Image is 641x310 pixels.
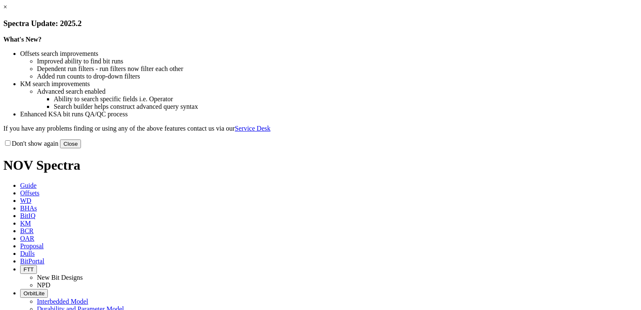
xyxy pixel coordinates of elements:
[3,3,7,11] a: ×
[20,197,31,204] span: WD
[5,140,10,146] input: Don't show again
[20,189,39,197] span: Offsets
[3,36,42,43] strong: What's New?
[37,274,83,281] a: New Bit Designs
[20,212,35,219] span: BitIQ
[60,139,81,148] button: Close
[235,125,271,132] a: Service Desk
[37,73,638,80] li: Added run counts to drop-down filters
[3,158,638,173] h1: NOV Spectra
[37,58,638,65] li: Improved ability to find bit runs
[20,250,35,257] span: Dulls
[37,281,50,289] a: NPD
[20,235,34,242] span: OAR
[20,182,36,189] span: Guide
[23,290,44,297] span: OrbitLite
[20,257,44,265] span: BitPortal
[37,65,638,73] li: Dependent run filters - run filters now filter each other
[20,227,34,234] span: BCR
[20,242,44,250] span: Proposal
[3,125,638,132] p: If you have any problems finding or using any of the above features contact us via our
[37,88,638,95] li: Advanced search enabled
[23,266,34,273] span: FTT
[3,19,638,28] h3: Spectra Update: 2025.2
[54,95,638,103] li: Ability to search specific fields i.e. Operator
[20,80,638,88] li: KM search improvements
[54,103,638,110] li: Search builder helps construct advanced query syntax
[20,220,31,227] span: KM
[20,205,37,212] span: BHAs
[37,298,88,305] a: Interbedded Model
[20,50,638,58] li: Offsets search improvements
[3,140,58,147] label: Don't show again
[20,110,638,118] li: Enhanced KSA bit runs QA/QC process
